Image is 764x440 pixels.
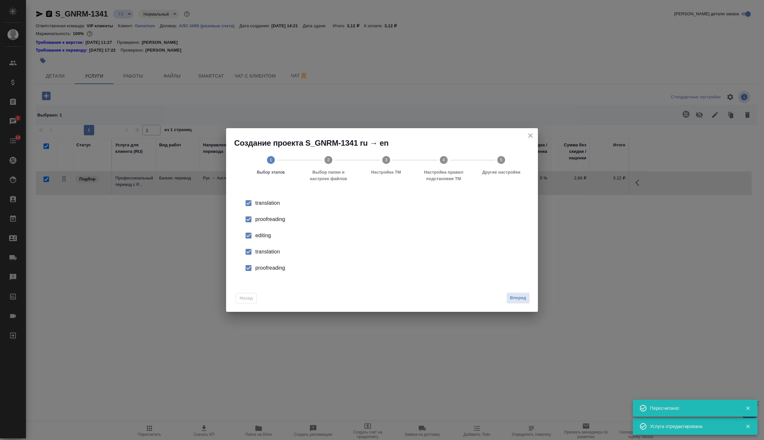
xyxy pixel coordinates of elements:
button: Закрыть [741,405,755,411]
span: Настройка правил подстановки TM [417,169,470,182]
div: proofreading [255,264,522,272]
div: editing [255,232,522,239]
span: Выбор этапов [245,169,297,176]
div: Услуга отредактирована [650,423,736,430]
span: Выбор папки и настроек файлов [302,169,354,182]
text: 2 [327,157,329,162]
text: 4 [442,157,445,162]
button: Закрыть [741,423,755,429]
span: Другие настройки [475,169,528,176]
text: 1 [270,157,272,162]
button: close [526,131,535,141]
button: Вперед [506,292,530,304]
span: Вперед [510,294,526,302]
div: translation [255,248,522,256]
text: 5 [500,157,503,162]
div: translation [255,199,522,207]
span: Настройка ТМ [360,169,412,176]
div: Пересчитано! [650,405,736,411]
div: proofreading [255,215,522,223]
text: 3 [385,157,387,162]
h2: Создание проекта S_GNRM-1341 ru → en [234,138,538,148]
